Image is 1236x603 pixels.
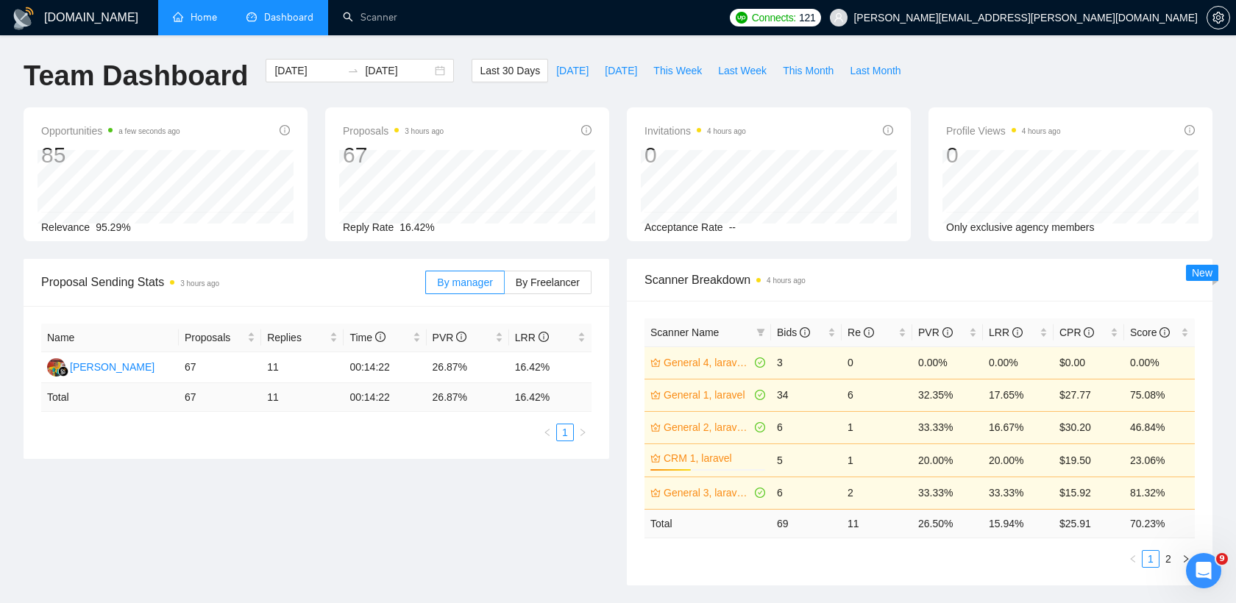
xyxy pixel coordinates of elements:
[946,141,1061,169] div: 0
[650,453,661,463] span: crown
[650,327,719,338] span: Scanner Name
[650,422,661,432] span: crown
[24,59,248,93] h1: Team Dashboard
[1054,443,1124,477] td: $19.50
[344,383,426,412] td: 00:14:22
[664,485,752,501] a: General 3, laravel, prev ver
[983,443,1054,477] td: 20.00%
[1054,346,1124,379] td: $0.00
[650,357,661,368] span: crown
[173,11,217,24] a: homeHome
[664,419,752,435] a: General 2, laravel up to 250 symb
[653,63,702,79] span: This Week
[12,7,35,30] img: logo
[842,443,912,477] td: 1
[775,59,842,82] button: This Month
[1124,509,1195,538] td: 70.23 %
[343,11,397,24] a: searchScanner
[509,383,592,412] td: 16.42 %
[405,127,444,135] time: 3 hours ago
[556,63,589,79] span: [DATE]
[771,379,842,411] td: 34
[437,276,492,288] span: By manager
[365,63,432,79] input: End date
[777,327,810,338] span: Bids
[1124,346,1195,379] td: 0.00%
[842,379,912,411] td: 6
[261,352,344,383] td: 11
[664,354,752,371] a: General 4, laravel [DATE], prev ver
[1143,551,1159,567] a: 1
[771,509,842,538] td: 69
[1182,554,1190,563] span: right
[1159,327,1170,338] span: info-circle
[261,383,344,412] td: 11
[912,477,983,509] td: 33.33%
[597,59,645,82] button: [DATE]
[842,59,909,82] button: Last Month
[1207,12,1229,24] span: setting
[1124,477,1195,509] td: 81.32%
[771,477,842,509] td: 6
[47,358,65,377] img: IH
[1124,411,1195,443] td: 46.84%
[755,390,765,400] span: check-circle
[912,443,983,477] td: 20.00%
[515,332,549,343] span: LRR
[427,352,509,383] td: 26.87%
[644,221,723,233] span: Acceptance Rate
[581,125,592,135] span: info-circle
[539,332,549,342] span: info-circle
[783,63,834,79] span: This Month
[179,352,261,383] td: 67
[1186,553,1221,588] iframe: Intercom live chat
[842,477,912,509] td: 2
[267,329,327,346] span: Replies
[1184,125,1195,135] span: info-circle
[574,424,592,441] button: right
[983,509,1054,538] td: 15.94 %
[1054,379,1124,411] td: $27.77
[41,221,90,233] span: Relevance
[834,13,844,23] span: user
[509,352,592,383] td: 16.42%
[942,327,953,338] span: info-circle
[1207,12,1230,24] a: setting
[664,387,752,403] a: General 1, laravel
[557,424,573,440] a: 1
[771,411,842,443] td: 6
[800,327,810,338] span: info-circle
[983,379,1054,411] td: 17.65%
[1012,327,1023,338] span: info-circle
[799,10,815,26] span: 121
[179,324,261,352] th: Proposals
[41,122,180,140] span: Opportunities
[1084,327,1094,338] span: info-circle
[883,125,893,135] span: info-circle
[850,63,901,79] span: Last Month
[58,366,68,377] img: gigradar-bm.png
[375,332,386,342] span: info-circle
[480,63,540,79] span: Last 30 Days
[1124,379,1195,411] td: 75.08%
[1216,553,1228,565] span: 9
[650,488,661,498] span: crown
[433,332,467,343] span: PVR
[718,63,767,79] span: Last Week
[755,422,765,432] span: check-circle
[70,359,154,375] div: [PERSON_NAME]
[1207,6,1230,29] button: setting
[1124,443,1195,477] td: 23.06%
[912,509,983,538] td: 26.50 %
[516,276,580,288] span: By Freelancer
[710,59,775,82] button: Last Week
[180,279,219,288] time: 3 hours ago
[344,352,426,383] td: 00:14:22
[118,127,180,135] time: a few seconds ago
[349,332,385,343] span: Time
[1160,551,1176,567] a: 2
[427,383,509,412] td: 26.87 %
[264,11,313,24] span: Dashboard
[912,346,983,379] td: 0.00%
[1054,509,1124,538] td: $ 25.91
